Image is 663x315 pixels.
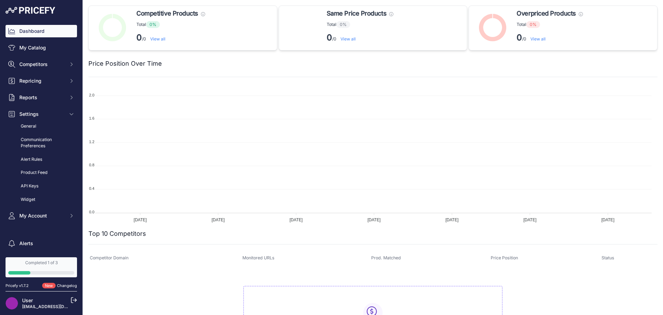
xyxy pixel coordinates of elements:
[146,21,160,28] span: 0%
[90,255,128,260] span: Competitor Domain
[6,210,77,222] button: My Account
[89,140,94,144] tspan: 1.2
[89,93,94,97] tspan: 2.0
[491,255,518,260] span: Price Position
[517,21,583,28] p: Total
[19,61,65,68] span: Competitors
[6,7,55,14] img: Pricefy Logo
[88,59,162,68] h2: Price Position Over Time
[89,163,94,167] tspan: 0.8
[136,32,205,43] p: /0
[517,32,583,43] p: /0
[242,255,275,260] span: Monitored URLs
[150,36,165,41] a: View all
[367,217,381,222] tspan: [DATE]
[42,283,56,289] span: New
[89,210,94,214] tspan: 0.0
[136,21,205,28] p: Total
[212,217,225,222] tspan: [DATE]
[6,283,29,289] div: Pricefy v1.7.2
[290,217,303,222] tspan: [DATE]
[134,217,147,222] tspan: [DATE]
[6,194,77,206] a: Widget
[6,108,77,120] button: Settings
[6,91,77,104] button: Reports
[6,237,77,250] a: Alerts
[6,25,77,37] a: Dashboard
[601,217,614,222] tspan: [DATE]
[22,304,94,309] a: [EMAIL_ADDRESS][DOMAIN_NAME]
[602,255,614,260] span: Status
[327,32,393,43] p: /0
[517,9,576,18] span: Overpriced Products
[327,9,386,18] span: Same Price Products
[517,33,522,43] strong: 0
[6,167,77,179] a: Product Feed
[6,180,77,192] a: API Keys
[88,229,146,239] h2: Top 10 Competitors
[19,77,65,84] span: Repricing
[136,33,142,43] strong: 0
[340,36,356,41] a: View all
[523,217,537,222] tspan: [DATE]
[19,212,65,219] span: My Account
[6,257,77,277] a: Completed 1 of 3
[22,297,33,303] a: User
[327,33,332,43] strong: 0
[19,111,65,118] span: Settings
[57,283,77,288] a: Changelog
[336,21,350,28] span: 0%
[19,94,65,101] span: Reports
[6,58,77,71] button: Competitors
[6,25,77,276] nav: Sidebar
[327,21,393,28] p: Total
[6,75,77,87] button: Repricing
[8,260,74,266] div: Completed 1 of 3
[371,255,401,260] span: Prod. Matched
[445,217,459,222] tspan: [DATE]
[136,9,198,18] span: Competitive Products
[89,116,94,120] tspan: 1.6
[6,134,77,152] a: Communication Preferences
[6,120,77,132] a: General
[530,36,546,41] a: View all
[6,41,77,54] a: My Catalog
[6,154,77,166] a: Alert Rules
[89,186,94,191] tspan: 0.4
[526,21,540,28] span: 0%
